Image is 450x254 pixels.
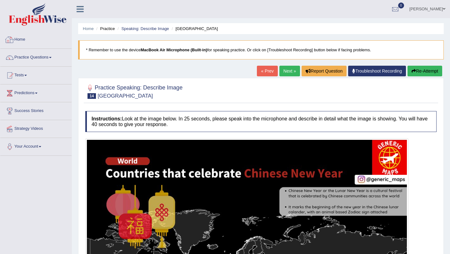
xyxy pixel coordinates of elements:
a: Home [83,26,94,31]
a: Speaking: Describe Image [121,26,169,31]
button: Report Question [302,66,347,76]
li: [GEOGRAPHIC_DATA] [170,26,218,32]
b: Instructions: [92,116,122,121]
a: « Prev [257,66,277,76]
h2: Practice Speaking: Describe Image [85,83,182,99]
b: MacBook Air Microphone (Built-in) [141,48,207,52]
a: Next » [279,66,300,76]
a: Practice Questions [0,49,72,64]
span: 14 [87,93,96,99]
a: Home [0,31,72,47]
a: Troubleshoot Recording [348,66,406,76]
a: Predictions [0,84,72,100]
blockquote: * Remember to use the device for speaking practice. Or click on [Troubleshoot Recording] button b... [78,40,444,59]
span: 0 [398,3,404,8]
a: Tests [0,67,72,82]
small: [GEOGRAPHIC_DATA] [97,93,153,99]
a: Strategy Videos [0,120,72,136]
button: Re-Attempt [407,66,442,76]
h4: Look at the image below. In 25 seconds, please speak into the microphone and describe in detail w... [85,111,437,132]
a: Your Account [0,138,72,154]
li: Practice [95,26,115,32]
a: Success Stories [0,102,72,118]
